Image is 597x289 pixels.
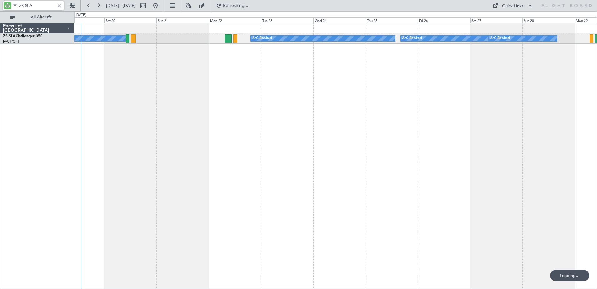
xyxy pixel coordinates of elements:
[522,17,575,23] div: Sun 28
[502,3,523,9] div: Quick Links
[3,34,16,38] span: ZS-SLA
[223,3,249,8] span: Refreshing...
[16,15,66,19] span: All Aircraft
[470,17,522,23] div: Sat 27
[3,34,42,38] a: ZS-SLAChallenger 350
[52,17,104,23] div: Fri 19
[3,39,19,44] a: FACT/CPT
[156,17,209,23] div: Sun 21
[209,17,261,23] div: Mon 22
[366,17,418,23] div: Thu 25
[19,1,55,10] input: A/C (Reg. or Type)
[313,17,366,23] div: Wed 24
[104,17,156,23] div: Sat 20
[490,34,510,43] div: A/C Booked
[402,34,422,43] div: A/C Booked
[261,17,313,23] div: Tue 23
[7,12,68,22] button: All Aircraft
[418,17,470,23] div: Fri 26
[490,1,536,11] button: Quick Links
[76,13,86,18] div: [DATE]
[106,3,136,8] span: [DATE] - [DATE]
[213,1,251,11] button: Refreshing...
[252,34,272,43] div: A/C Booked
[550,270,589,281] div: Loading...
